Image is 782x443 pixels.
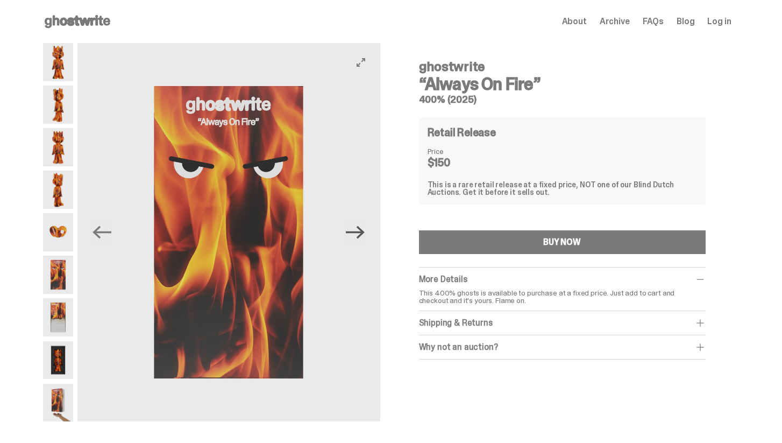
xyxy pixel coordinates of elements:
a: Blog [677,17,694,26]
img: Always-On-Fire---Website-Archive.2491X.png [77,43,380,421]
h4: ghostwrite [419,60,706,73]
img: Always-On-Fire---Website-Archive.2494X.png [43,298,73,336]
span: More Details [419,273,467,285]
h3: “Always On Fire” [419,75,706,93]
div: Why not an auction? [419,342,706,353]
button: Next [344,221,367,244]
a: FAQs [643,17,664,26]
img: Always-On-Fire---Website-Archive.2485X.png [43,86,73,124]
p: This 400% ghosts is available to purchase at a fixed price. Just add to cart and checkout and it'... [419,289,706,304]
dt: Price [428,147,481,155]
a: Archive [600,17,630,26]
img: Always-On-Fire---Website-Archive.2522XX.png [43,384,73,422]
h4: Retail Release [428,127,496,138]
a: Log in [707,17,731,26]
img: Always-On-Fire---Website-Archive.2491X.png [43,256,73,294]
button: BUY NOW [419,230,706,254]
button: Previous [90,221,114,244]
img: Always-On-Fire---Website-Archive.2490X.png [43,213,73,251]
img: Always-On-Fire---Website-Archive.2489X.png [43,171,73,209]
div: Shipping & Returns [419,318,706,328]
img: Always-On-Fire---Website-Archive.2497X.png [43,341,73,379]
div: This is a rare retail release at a fixed price, NOT one of our Blind Dutch Auctions. Get it befor... [428,181,697,196]
div: BUY NOW [543,238,581,247]
h5: 400% (2025) [419,95,706,104]
img: Always-On-Fire---Website-Archive.2484X.png [43,43,73,81]
button: View full-screen [354,56,367,69]
a: About [562,17,587,26]
img: Always-On-Fire---Website-Archive.2487X.png [43,128,73,166]
dd: $150 [428,157,481,168]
